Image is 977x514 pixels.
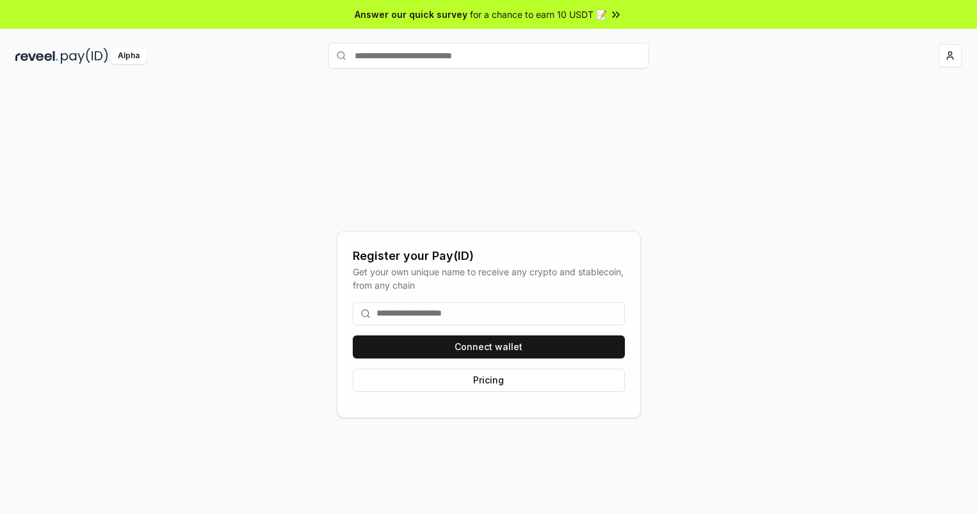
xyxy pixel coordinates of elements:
div: Get your own unique name to receive any crypto and stablecoin, from any chain [353,265,625,292]
button: Pricing [353,369,625,392]
div: Register your Pay(ID) [353,247,625,265]
button: Connect wallet [353,335,625,358]
span: Answer our quick survey [355,8,467,21]
img: pay_id [61,48,108,64]
div: Alpha [111,48,147,64]
img: reveel_dark [15,48,58,64]
span: for a chance to earn 10 USDT 📝 [470,8,607,21]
